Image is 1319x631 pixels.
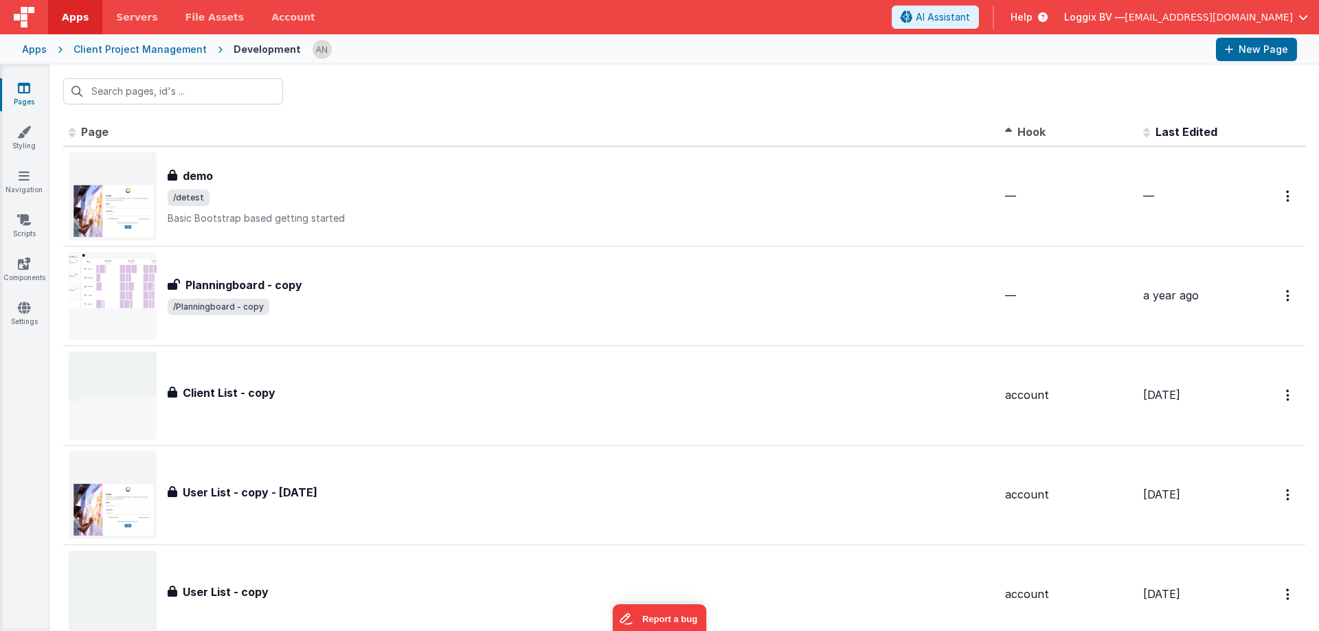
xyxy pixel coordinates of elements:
[74,43,207,56] div: Client Project Management
[1278,282,1300,310] button: Options
[1017,125,1046,139] span: Hook
[892,5,979,29] button: AI Assistant
[22,43,47,56] div: Apps
[1143,587,1180,601] span: [DATE]
[1005,288,1016,302] span: —
[1005,387,1132,403] div: account
[1143,487,1180,501] span: [DATE]
[1143,189,1154,203] span: —
[62,10,89,24] span: Apps
[63,78,283,104] input: Search pages, id's ...
[116,10,157,24] span: Servers
[81,125,109,139] span: Page
[1278,481,1300,509] button: Options
[1005,487,1132,503] div: account
[1216,38,1297,61] button: New Page
[185,10,245,24] span: File Assets
[1143,288,1199,302] span: a year ago
[1005,586,1132,602] div: account
[1278,381,1300,409] button: Options
[168,190,210,206] span: /detest
[1064,10,1308,24] button: Loggix BV — [EMAIL_ADDRESS][DOMAIN_NAME]
[234,43,301,56] div: Development
[185,277,302,293] h3: Planningboard - copy
[1278,182,1300,210] button: Options
[183,168,213,184] h3: demo
[1011,10,1033,24] span: Help
[1125,10,1293,24] span: [EMAIL_ADDRESS][DOMAIN_NAME]
[313,40,332,59] img: f1d78738b441ccf0e1fcb79415a71bae
[1155,125,1217,139] span: Last Edited
[183,484,317,501] h3: User List - copy - [DATE]
[1064,10,1125,24] span: Loggix BV —
[168,299,269,315] span: /Planningboard - copy
[1278,580,1300,608] button: Options
[168,211,994,225] p: Basic Bootstrap based getting started
[1005,189,1016,203] span: —
[916,10,970,24] span: AI Assistant
[183,385,275,401] h3: Client List - copy
[183,584,269,600] h3: User List - copy
[1143,388,1180,402] span: [DATE]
